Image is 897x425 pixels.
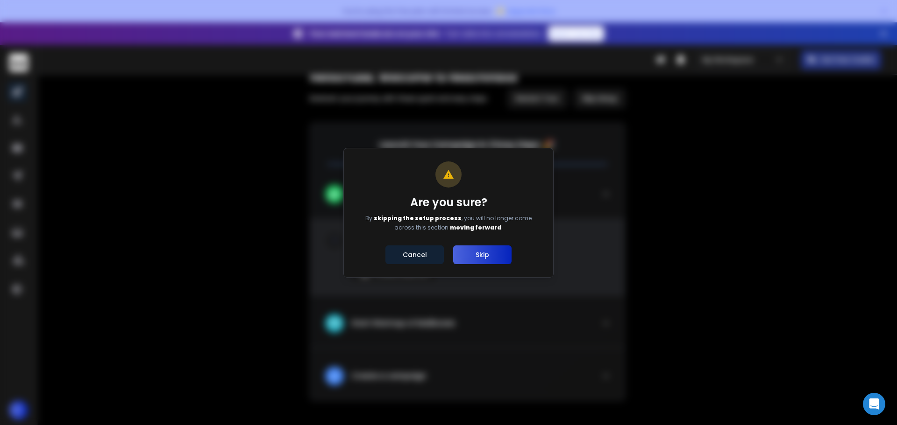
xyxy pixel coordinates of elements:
[374,214,462,222] span: skipping the setup process
[863,393,885,415] div: Open Intercom Messenger
[450,223,501,231] span: moving forward
[357,195,540,210] h1: Are you sure?
[453,245,512,264] button: Skip
[385,245,444,264] button: Cancel
[357,214,540,232] p: By , you will no longer come across this section .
